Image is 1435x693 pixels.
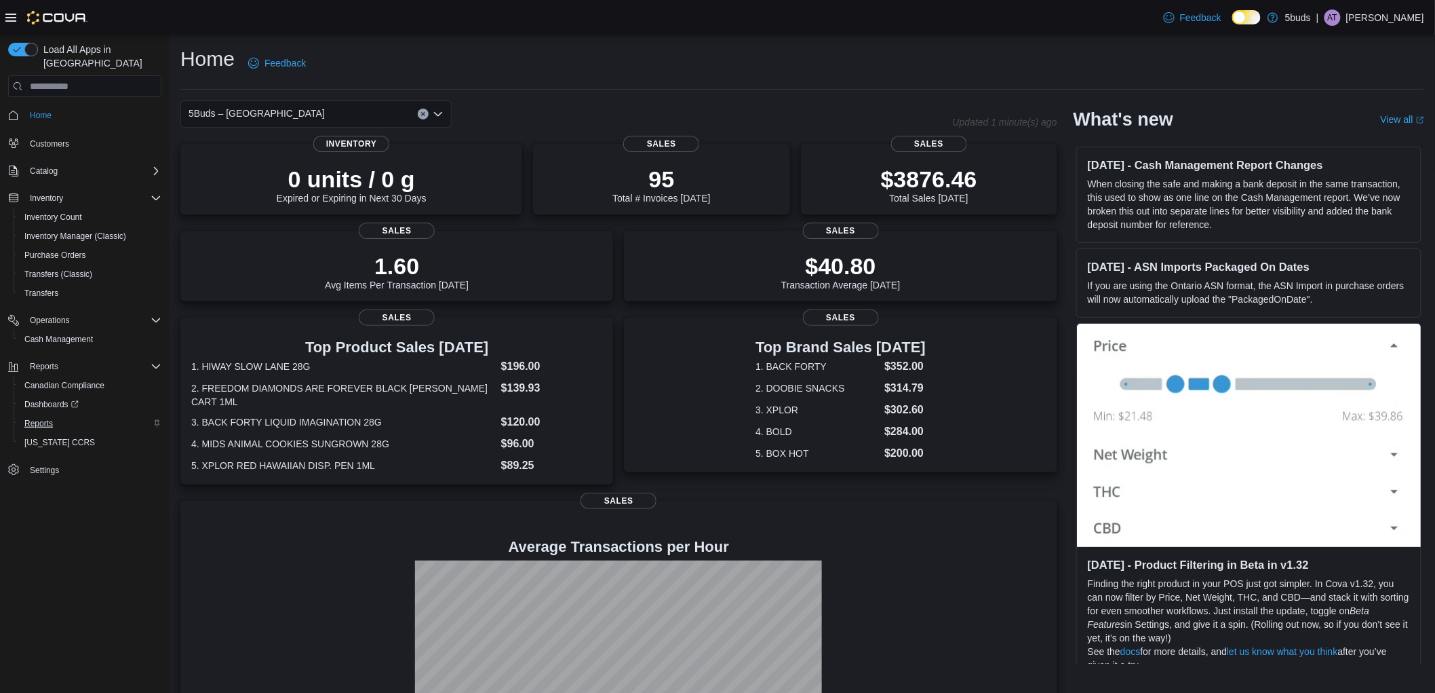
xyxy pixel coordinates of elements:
[1088,558,1410,572] h3: [DATE] - Product Filtering in Beta in v1.32
[191,339,602,356] h3: Top Product Sales [DATE]
[8,100,161,515] nav: Complex example
[14,284,167,303] button: Transfers
[24,134,161,151] span: Customers
[19,228,132,244] a: Inventory Manager (Classic)
[191,381,496,409] dt: 2. FREEDOM DIAMONDS ARE FOREVER BLACK [PERSON_NAME] CART 1ML
[501,457,603,474] dd: $89.25
[277,166,427,204] div: Expired or Expiring in Next 30 Days
[501,380,603,396] dd: $139.93
[884,424,926,440] dd: $284.00
[19,396,84,413] a: Dashboards
[24,399,79,410] span: Dashboards
[884,402,926,418] dd: $302.60
[24,462,64,479] a: Settings
[19,377,161,394] span: Canadian Compliance
[884,358,926,375] dd: $352.00
[19,331,98,348] a: Cash Management
[891,136,967,152] span: Sales
[24,358,161,375] span: Reports
[3,311,167,330] button: Operations
[19,415,58,432] a: Reports
[19,285,64,301] a: Transfers
[191,437,496,451] dt: 4. MIDS ANIMAL COOKIES SUNGROWN 28G
[1088,177,1410,231] p: When closing the safe and making a bank deposit in the same transaction, this used to show as one...
[19,266,98,282] a: Transfers (Classic)
[27,11,87,24] img: Cova
[755,447,879,460] dt: 5. BOX HOT
[24,190,68,206] button: Inventory
[19,209,87,225] a: Inventory Count
[755,360,879,373] dt: 1. BACK FORTY
[19,285,161,301] span: Transfers
[803,310,879,326] span: Sales
[501,414,603,430] dd: $120.00
[191,459,496,472] dt: 5. XPLOR RED HAWAIIAN DISP. PEN 1ML
[3,105,167,125] button: Home
[38,43,161,70] span: Load All Apps in [GEOGRAPHIC_DATA]
[264,56,306,70] span: Feedback
[755,403,879,417] dt: 3. XPLOR
[418,109,429,119] button: Clear input
[755,381,879,395] dt: 2. DOOBIE SNACKS
[623,136,699,152] span: Sales
[24,163,161,179] span: Catalog
[14,265,167,284] button: Transfers (Classic)
[1088,158,1410,172] h3: [DATE] - Cash Management Report Changes
[14,330,167,349] button: Cash Management
[30,193,63,204] span: Inventory
[501,436,603,452] dd: $96.00
[24,418,53,429] span: Reports
[24,288,58,299] span: Transfers
[24,312,161,329] span: Operations
[1120,646,1141,657] a: docs
[433,109,444,119] button: Open list of options
[30,110,52,121] span: Home
[24,437,95,448] span: [US_STATE] CCRS
[30,166,58,176] span: Catalog
[1324,10,1341,26] div: Alyssa Tatrol
[1232,10,1261,24] input: Dark Mode
[14,227,167,246] button: Inventory Manager (Classic)
[881,166,977,193] p: $3876.46
[14,414,167,433] button: Reports
[191,360,496,373] dt: 1. HIWAY SLOW LANE 28G
[30,465,59,476] span: Settings
[1285,10,1311,26] p: 5buds
[24,269,92,280] span: Transfers (Classic)
[1180,11,1221,24] span: Feedback
[803,223,879,239] span: Sales
[313,136,389,152] span: Inventory
[19,266,161,282] span: Transfers (Classic)
[755,425,879,438] dt: 4. BOLD
[14,208,167,227] button: Inventory Count
[14,246,167,265] button: Purchase Orders
[189,105,325,121] span: 5Buds – [GEOGRAPHIC_DATA]
[30,315,70,326] span: Operations
[277,166,427,193] p: 0 units / 0 g
[19,377,110,394] a: Canadian Compliance
[612,166,710,193] p: 95
[24,462,161,479] span: Settings
[781,252,901,280] p: $40.80
[24,107,161,124] span: Home
[359,223,435,239] span: Sales
[325,252,469,291] div: Avg Items Per Transaction [DATE]
[755,339,926,356] h3: Top Brand Sales [DATE]
[1416,116,1424,124] svg: External link
[501,358,603,375] dd: $196.00
[3,460,167,480] button: Settings
[325,252,469,280] p: 1.60
[180,45,235,73] h1: Home
[612,166,710,204] div: Total # Invoices [DATE]
[24,107,57,124] a: Home
[19,396,161,413] span: Dashboards
[14,433,167,452] button: [US_STATE] CCRS
[19,434,161,451] span: Washington CCRS
[14,395,167,414] a: Dashboards
[1381,114,1424,125] a: View allExternal link
[191,415,496,429] dt: 3. BACK FORTY LIQUID IMAGINATION 28G
[1088,645,1410,672] p: See the for more details, and after you’ve given it a try.
[3,162,167,181] button: Catalog
[30,138,69,149] span: Customers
